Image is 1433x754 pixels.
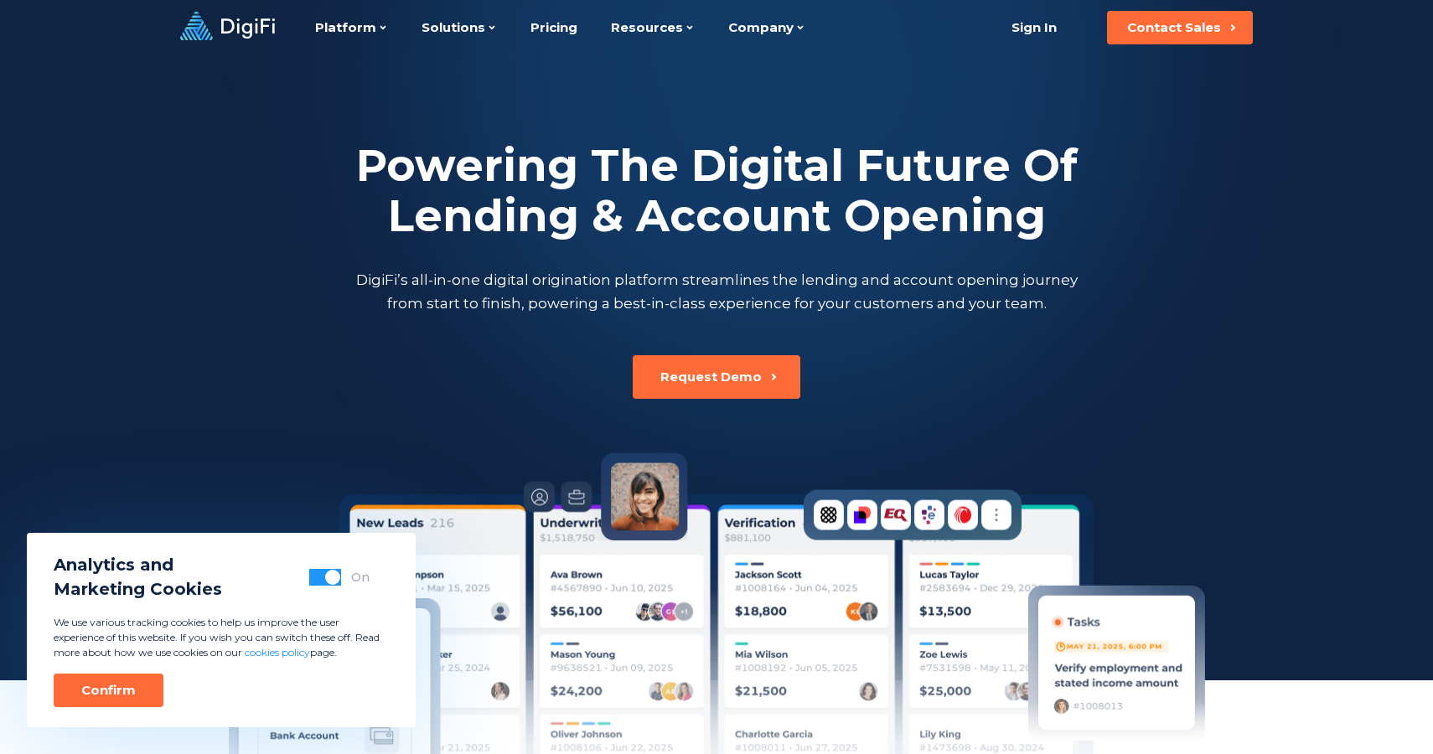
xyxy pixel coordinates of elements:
div: On [351,569,370,586]
a: cookies policy [245,646,310,658]
div: Contact Sales [1127,19,1221,36]
div: Confirm [81,682,136,699]
p: DigiFi’s all-in-one digital origination platform streamlines the lending and account opening jour... [352,268,1081,315]
p: We use various tracking cookies to help us improve the user experience of this website. If you wi... [54,615,389,660]
h2: Powering The Digital Future Of Lending & Account Opening [352,141,1081,241]
button: Confirm [54,674,163,707]
a: Sign In [991,11,1077,44]
div: Request Demo [660,369,762,385]
span: Marketing Cookies [54,577,222,602]
span: Analytics and [54,553,222,577]
button: Request Demo [633,355,800,399]
button: Contact Sales [1107,11,1253,44]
